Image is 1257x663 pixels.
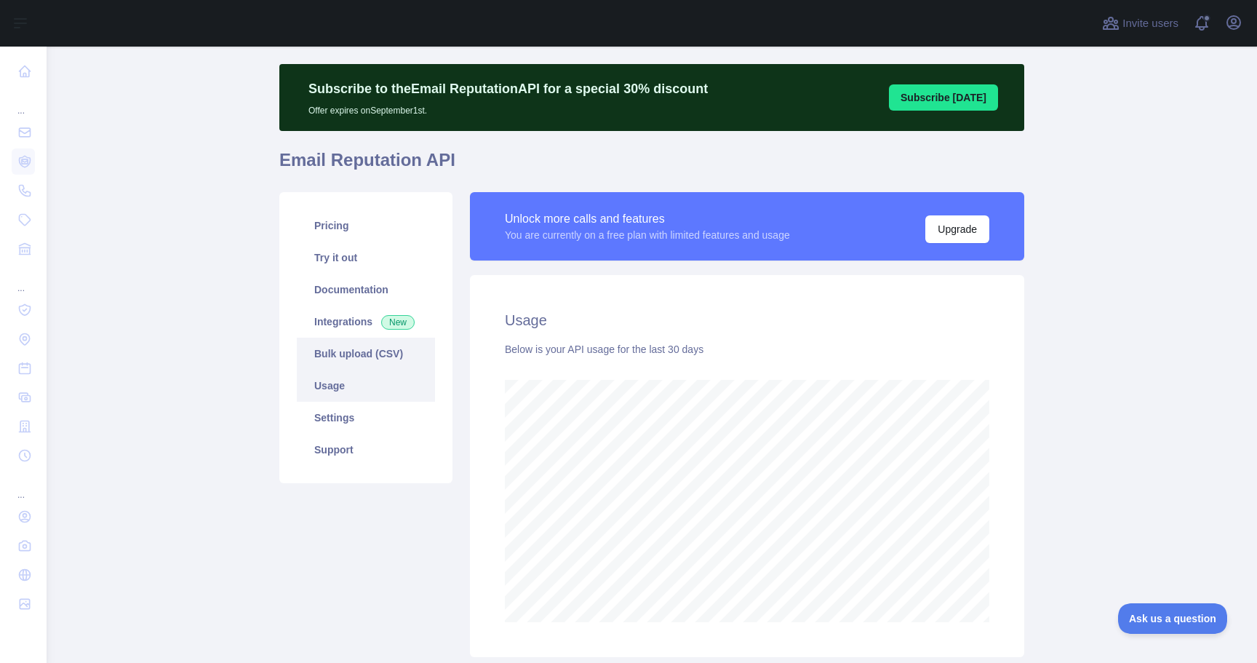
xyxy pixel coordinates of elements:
[505,210,790,228] div: Unlock more calls and features
[925,215,989,243] button: Upgrade
[12,472,35,501] div: ...
[889,84,998,111] button: Subscribe [DATE]
[308,79,708,99] p: Subscribe to the Email Reputation API for a special 30 % discount
[297,434,435,466] a: Support
[297,370,435,402] a: Usage
[297,338,435,370] a: Bulk upload (CSV)
[297,210,435,242] a: Pricing
[12,265,35,294] div: ...
[1099,12,1181,35] button: Invite users
[308,99,708,116] p: Offer expires on September 1st.
[297,274,435,306] a: Documentation
[505,342,989,357] div: Below is your API usage for the last 30 days
[297,402,435,434] a: Settings
[381,315,415,330] span: New
[297,242,435,274] a: Try it out
[505,228,790,242] div: You are currently on a free plan with limited features and usage
[297,306,435,338] a: Integrations New
[279,148,1024,183] h1: Email Reputation API
[505,310,989,330] h2: Usage
[12,87,35,116] div: ...
[1118,603,1228,634] iframe: Toggle Customer Support
[1122,15,1178,32] span: Invite users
